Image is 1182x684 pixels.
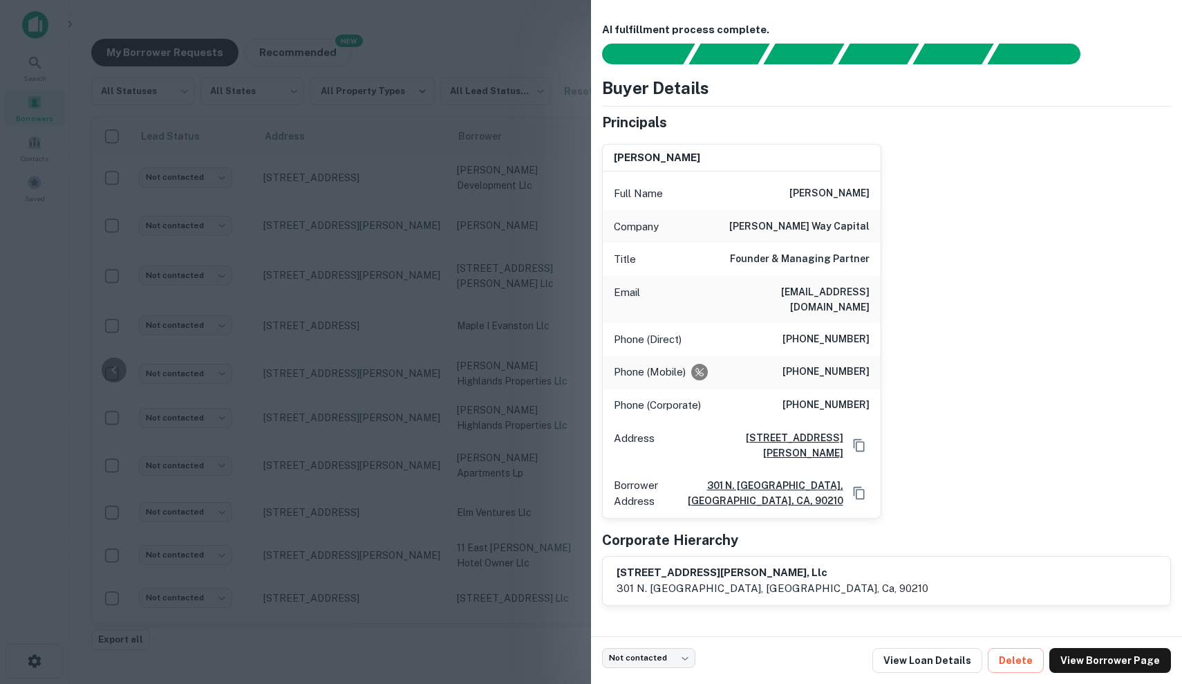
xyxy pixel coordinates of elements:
h6: [PERSON_NAME] [789,185,870,202]
p: Title [614,251,636,268]
p: Full Name [614,185,663,202]
button: Copy Address [849,435,870,456]
h5: Principals [602,112,667,133]
h6: [PHONE_NUMBER] [782,331,870,348]
a: [STREET_ADDRESS][PERSON_NAME] [660,430,843,461]
a: 301 n. [GEOGRAPHIC_DATA], [GEOGRAPHIC_DATA], CA, 90210 [672,478,843,508]
h6: [PERSON_NAME] way capital [729,219,870,235]
button: Copy Address [849,483,870,503]
h6: [EMAIL_ADDRESS][DOMAIN_NAME] [704,284,870,315]
div: AI fulfillment process complete. [988,44,1097,64]
p: Address [614,430,655,461]
div: Sending borrower request to AI... [585,44,689,64]
h5: Evidence [602,634,662,654]
h6: AI fulfillment process complete. [602,22,1171,38]
h5: Corporate Hierarchy [602,530,738,551]
iframe: Chat Widget [1113,573,1182,640]
div: Principals found, still searching for contact information. This may take time... [912,44,993,64]
h4: Buyer Details [602,75,709,100]
button: Delete [988,648,1044,673]
h6: [PHONE_NUMBER] [782,397,870,414]
p: Borrower Address [614,477,666,510]
p: Company [614,219,659,235]
div: Principals found, AI now looking for contact information... [838,44,919,64]
div: Not contacted [602,648,695,668]
h6: [PERSON_NAME] [614,150,700,166]
p: Email [614,284,640,315]
h6: [STREET_ADDRESS][PERSON_NAME], llc [617,565,928,581]
p: 301 n. [GEOGRAPHIC_DATA], [GEOGRAPHIC_DATA], ca, 90210 [617,580,928,597]
div: Requests to not be contacted at this number [691,364,708,380]
p: Phone (Corporate) [614,397,701,414]
p: Phone (Mobile) [614,364,686,380]
h6: Founder & Managing Partner [730,251,870,268]
h6: [PHONE_NUMBER] [782,364,870,380]
a: View Loan Details [872,648,982,673]
div: Documents found, AI parsing details... [763,44,844,64]
p: Phone (Direct) [614,331,682,348]
a: View Borrower Page [1049,648,1171,673]
div: Your request is received and processing... [688,44,769,64]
